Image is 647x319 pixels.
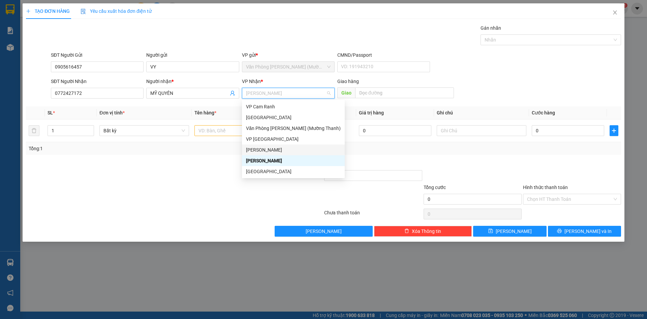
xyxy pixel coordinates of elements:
span: Yêu cầu xuất hóa đơn điện tử [81,8,152,14]
span: Xóa Thông tin [412,228,441,235]
input: Ghi Chú [437,125,526,136]
span: Tên hàng [194,110,216,115]
span: [PERSON_NAME] [306,228,342,235]
div: SĐT Người Nhận [51,78,144,85]
div: VP Cam Ranh [242,101,345,112]
button: [PERSON_NAME] [275,226,373,237]
span: save [488,229,493,234]
li: (c) 2017 [57,32,93,41]
span: Đơn vị tính [99,110,125,115]
div: VP Ninh Hòa [242,134,345,144]
div: [GEOGRAPHIC_DATA] [246,168,341,175]
button: Close [606,3,624,22]
span: Tổng cước [424,185,446,190]
div: Văn Phòng [PERSON_NAME] (Mường Thanh) [246,125,341,132]
span: plus [610,128,618,133]
div: Văn Phòng Trần Phú (Mường Thanh) [242,123,345,134]
div: CMND/Passport [337,51,430,59]
img: logo.jpg [73,8,89,25]
div: VP Cam Ranh [246,103,341,110]
span: TẠO ĐƠN HÀNG [26,8,70,14]
span: Bất kỳ [103,126,185,136]
div: Nha Trang [242,166,345,177]
span: [PERSON_NAME] và In [564,228,612,235]
button: deleteXóa Thông tin [374,226,472,237]
span: delete [404,229,409,234]
span: VP Nhận [242,79,261,84]
span: Phạm Ngũ Lão [246,88,331,98]
span: user-add [230,90,235,96]
div: Người nhận [146,78,239,85]
b: BIÊN NHẬN GỬI HÀNG [43,10,65,53]
span: SL [48,110,53,115]
img: icon [81,9,86,14]
span: printer [557,229,562,234]
div: SĐT Người Gửi [51,51,144,59]
th: Ghi chú [434,106,529,119]
input: VD: Bàn, Ghế [194,125,284,136]
img: logo.jpg [8,8,42,42]
div: Đà Lạt [242,112,345,123]
span: plus [26,9,31,14]
input: 0 [359,125,431,136]
button: save[PERSON_NAME] [473,226,546,237]
span: Văn Phòng Trần Phú (Mường Thanh) [246,62,331,72]
button: plus [610,125,618,136]
button: printer[PERSON_NAME] và In [548,226,621,237]
span: close [612,10,618,15]
div: [PERSON_NAME] [246,157,341,164]
div: Người gửi [146,51,239,59]
div: Tổng: 1 [29,145,250,152]
div: VP [GEOGRAPHIC_DATA] [246,135,341,143]
label: Hình thức thanh toán [523,185,568,190]
div: [GEOGRAPHIC_DATA] [246,114,341,121]
div: Lê Hồng Phong [242,144,345,155]
div: [PERSON_NAME] [246,146,341,154]
span: [PERSON_NAME] [496,228,532,235]
input: Dọc đường [355,87,454,98]
span: Cước hàng [532,110,555,115]
b: [PERSON_NAME] [8,44,38,75]
button: delete [29,125,39,136]
label: Gán nhãn [481,25,501,31]
b: [DOMAIN_NAME] [57,26,93,31]
span: Giao hàng [337,79,359,84]
div: Chưa thanh toán [323,209,423,221]
span: Giao [337,87,355,98]
div: VP gửi [242,51,335,59]
div: Phạm Ngũ Lão [242,155,345,166]
span: Giá trị hàng [359,110,384,115]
